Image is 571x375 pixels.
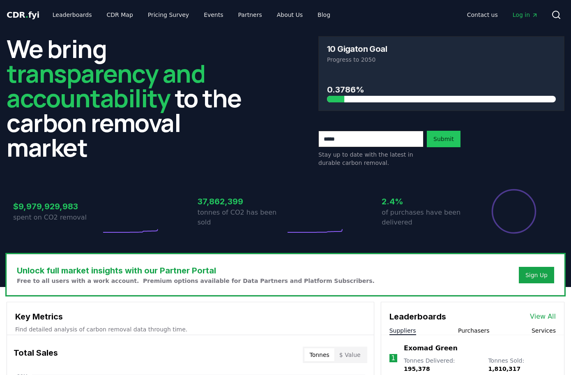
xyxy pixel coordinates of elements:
[513,11,538,19] span: Log in
[100,7,140,22] a: CDR Map
[7,10,39,20] span: CDR fyi
[525,271,548,279] a: Sign Up
[427,131,460,147] button: Submit
[389,326,416,335] button: Suppliers
[7,9,39,21] a: CDR.fyi
[14,347,58,363] h3: Total Sales
[519,267,554,283] button: Sign Up
[334,348,366,361] button: $ Value
[17,264,375,277] h3: Unlock full market insights with our Partner Portal
[404,366,430,372] span: 195,378
[141,7,196,22] a: Pricing Survey
[458,326,490,335] button: Purchasers
[13,200,101,213] h3: $9,979,929,983
[382,195,470,208] h3: 2.4%
[404,343,458,353] a: Exomad Green
[530,312,556,322] a: View All
[270,7,309,22] a: About Us
[46,7,99,22] a: Leaderboards
[389,310,446,323] h3: Leaderboards
[404,356,480,373] p: Tonnes Delivered :
[25,10,28,20] span: .
[327,56,556,64] p: Progress to 2050
[460,7,504,22] a: Contact us
[491,188,537,234] div: Percentage of sales delivered
[460,7,545,22] nav: Main
[198,195,285,208] h3: 37,862,399
[7,36,253,160] h2: We bring to the carbon removal market
[304,348,334,361] button: Tonnes
[232,7,269,22] a: Partners
[327,45,387,53] h3: 10 Gigaton Goal
[197,7,230,22] a: Events
[46,7,337,22] nav: Main
[13,213,101,222] p: spent on CO2 removal
[327,83,556,96] h3: 0.3786%
[506,7,545,22] a: Log in
[391,353,395,363] p: 1
[488,366,520,372] span: 1,810,317
[17,277,375,285] p: Free to all users with a work account. Premium options available for Data Partners and Platform S...
[15,325,366,333] p: Find detailed analysis of carbon removal data through time.
[532,326,556,335] button: Services
[7,56,205,115] span: transparency and accountability
[311,7,337,22] a: Blog
[318,150,424,167] p: Stay up to date with the latest in durable carbon removal.
[15,310,366,323] h3: Key Metrics
[488,356,556,373] p: Tonnes Sold :
[198,208,285,227] p: tonnes of CO2 has been sold
[382,208,470,227] p: of purchases have been delivered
